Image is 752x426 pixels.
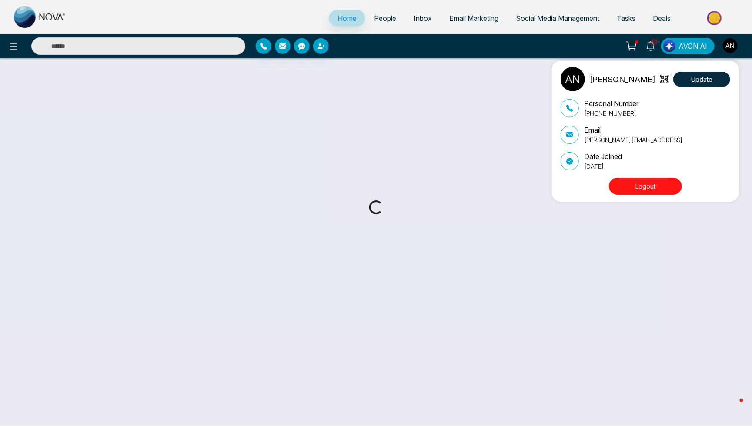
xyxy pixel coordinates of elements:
p: Email [584,125,682,135]
p: Personal Number [584,98,638,109]
button: Logout [609,178,682,195]
p: [PERSON_NAME] [589,73,655,85]
p: [PHONE_NUMBER] [584,109,638,118]
p: Date Joined [584,151,622,162]
iframe: Intercom live chat [722,396,743,417]
p: [DATE] [584,162,622,171]
button: Update [673,72,730,87]
p: [PERSON_NAME][EMAIL_ADDRESS] [584,135,682,144]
